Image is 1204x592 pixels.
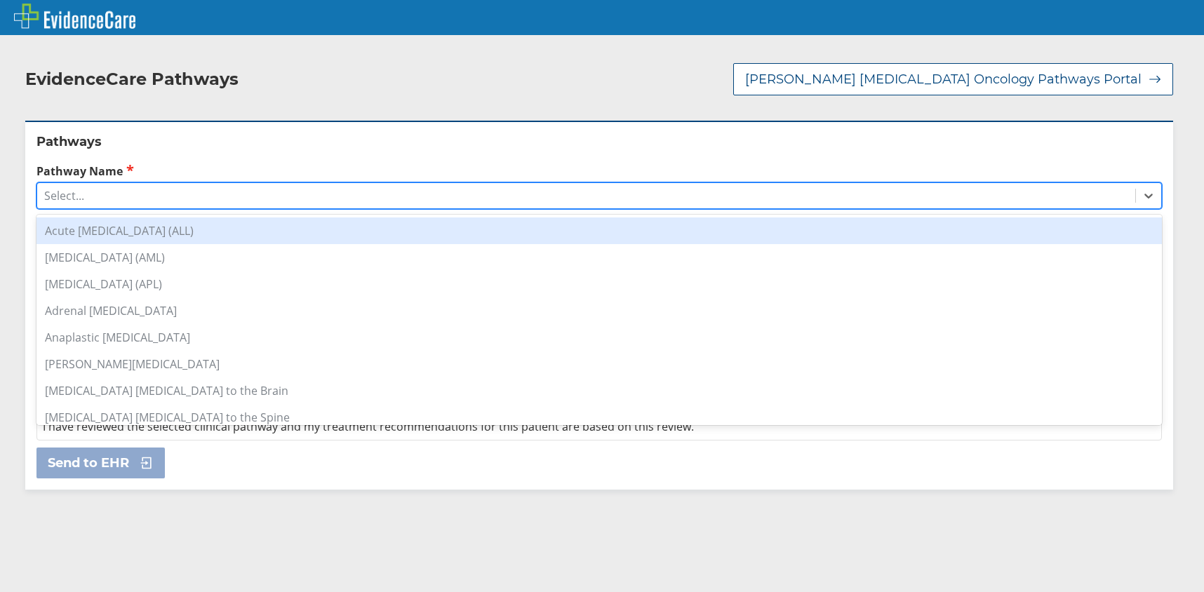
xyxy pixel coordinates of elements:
[44,188,84,203] div: Select...
[36,244,1162,271] div: [MEDICAL_DATA] (AML)
[745,71,1142,88] span: [PERSON_NAME] [MEDICAL_DATA] Oncology Pathways Portal
[36,297,1162,324] div: Adrenal [MEDICAL_DATA]
[36,404,1162,431] div: [MEDICAL_DATA] [MEDICAL_DATA] to the Spine
[733,63,1173,95] button: [PERSON_NAME] [MEDICAL_DATA] Oncology Pathways Portal
[36,448,165,478] button: Send to EHR
[36,133,1162,150] h2: Pathways
[25,69,239,90] h2: EvidenceCare Pathways
[48,455,129,471] span: Send to EHR
[36,163,1162,179] label: Pathway Name
[36,351,1162,377] div: [PERSON_NAME][MEDICAL_DATA]
[36,271,1162,297] div: [MEDICAL_DATA] (APL)
[36,324,1162,351] div: Anaplastic [MEDICAL_DATA]
[43,419,694,434] span: I have reviewed the selected clinical pathway and my treatment recommendations for this patient a...
[36,377,1162,404] div: [MEDICAL_DATA] [MEDICAL_DATA] to the Brain
[36,217,1162,244] div: Acute [MEDICAL_DATA] (ALL)
[14,4,135,29] img: EvidenceCare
